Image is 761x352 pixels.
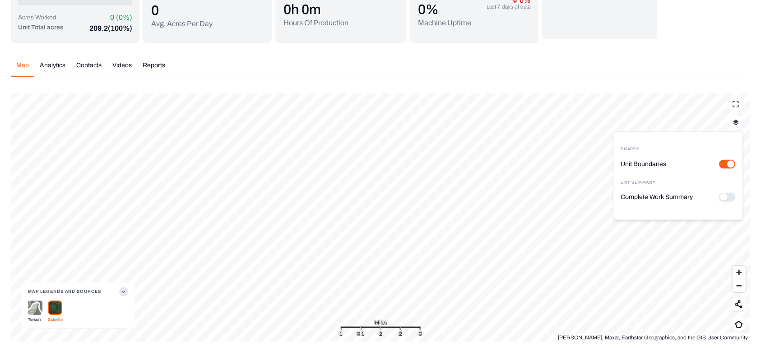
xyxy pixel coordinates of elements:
p: 0h 0m [283,1,348,18]
p: (0%) [116,12,132,23]
button: Contacts [71,61,107,77]
p: Satellite [48,315,63,324]
div: Shapes [621,146,735,153]
p: Machine Uptime [418,18,471,28]
button: Reports [137,61,171,77]
div: 2 [379,329,382,338]
div: 3 [419,329,422,338]
button: Analytics [34,61,71,77]
img: satellite-Cr99QJ9J.png [48,301,62,315]
canvas: Map [11,93,750,342]
div: [PERSON_NAME], Maxar, Earthstar Geographics, and the GIS User Community [556,333,750,342]
button: Map [11,61,34,77]
p: 209.2 (100%) [89,23,132,34]
div: Unit Summary [621,179,735,185]
button: Map Legends And Sources [28,283,128,301]
p: Avg. Acres Per Day [151,19,213,29]
p: Hours Of Production [283,18,348,28]
div: 0.8 [357,329,365,338]
span: Miles [374,318,387,327]
label: Complete Work Summary [621,193,693,202]
p: Terrain [28,315,42,324]
p: Acres Worked [18,13,56,22]
p: Last 7 days of data [487,3,530,10]
div: Map Legends And Sources [28,301,128,329]
img: terrain-DjdIGjrG.png [28,301,42,315]
button: Zoom out [733,279,746,292]
p: 0 [151,2,213,19]
label: Unit Boundaries [621,159,666,168]
img: layerIcon [733,119,739,125]
div: 2 [399,329,402,338]
p: 0 [110,12,114,23]
button: Zoom in [733,266,746,279]
button: Videos [107,61,137,77]
div: 0 [339,329,343,338]
p: 0 % [418,1,471,18]
p: Unit Total acres [18,23,64,34]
